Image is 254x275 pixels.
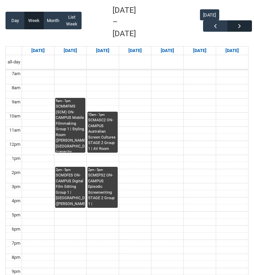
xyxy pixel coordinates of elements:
[10,197,22,204] div: 4pm
[227,20,252,32] button: Next Week
[56,167,85,172] div: 2pm - 5pm
[127,47,143,55] a: Go to September 17, 2025
[56,99,85,103] div: 9am - 1pm
[224,47,240,55] a: Go to September 20, 2025
[10,84,22,91] div: 8am
[203,20,227,32] button: Previous Week
[10,70,22,77] div: 7am
[30,47,46,55] a: Go to September 14, 2025
[8,127,22,134] div: 11am
[10,226,22,233] div: 6pm
[113,4,141,40] h2: [DATE] – [DATE]
[200,9,219,20] button: [DATE]
[24,12,44,29] button: Week
[43,12,63,29] button: Month
[10,268,22,275] div: 9pm
[192,47,208,55] a: Go to September 19, 2025
[159,47,176,55] a: Go to September 18, 2025
[10,212,22,218] div: 5pm
[10,240,22,247] div: 7pm
[88,112,117,117] div: 10am - 1pm
[8,141,22,148] div: 12pm
[10,99,22,105] div: 9am
[10,183,22,190] div: 3pm
[56,104,85,152] div: SCMMFMS (SCM) ON-CAMPUS Mobile Filmmaking Group 1 | Styling Room ([PERSON_NAME][GEOGRAPHIC_DATA]....
[8,113,22,120] div: 10am
[10,254,22,261] div: 8pm
[88,167,117,172] div: 2pm - 5pm
[6,12,25,29] button: Day
[62,47,78,55] a: Go to September 15, 2025
[95,47,111,55] a: Go to September 16, 2025
[56,173,85,207] div: SCMDFES ON-CAMPUS Digital Film Editing Group 1 | [GEOGRAPHIC_DATA] ([PERSON_NAME] St.) (capacity ...
[10,155,22,162] div: 1pm
[62,12,82,29] button: List Week
[88,118,117,152] div: SCMASC2 ON-CAMPUS Australian Screen Cultures STAGE 2 Group 1 | AV Room ([PERSON_NAME][GEOGRAPHIC_...
[10,169,22,176] div: 2pm
[6,59,22,65] span: all-day
[88,173,117,207] div: SCMEPS2 ON-CAMPUS Episodic Screenwriting STAGE 2 Group 1 | [PERSON_NAME] ([PERSON_NAME] St.) (cap...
